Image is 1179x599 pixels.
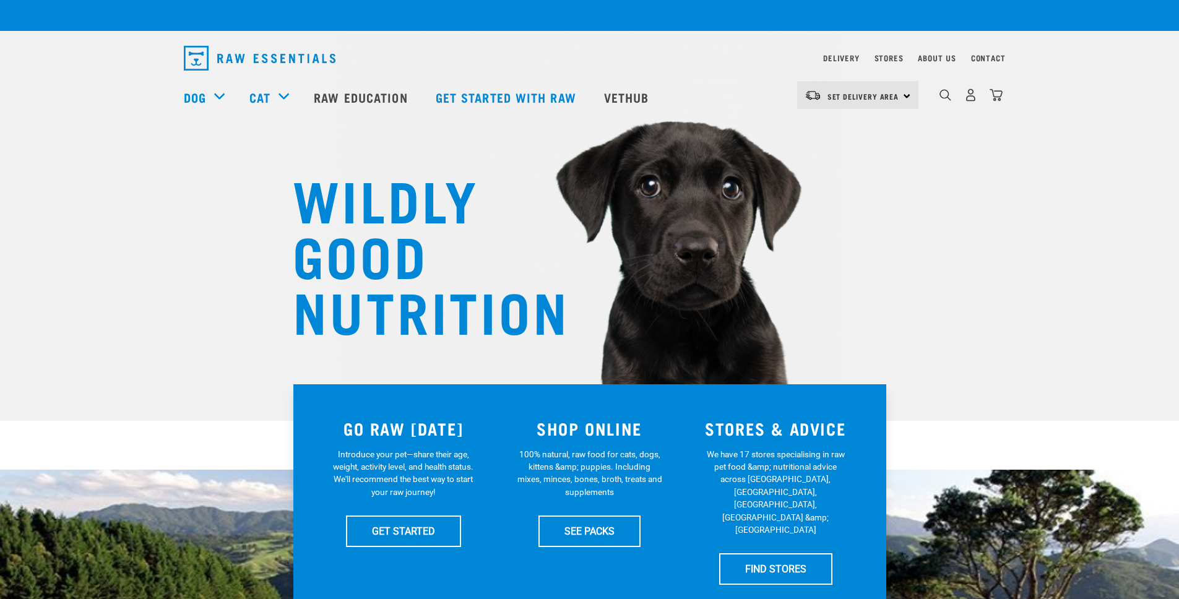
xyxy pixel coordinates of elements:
a: Delivery [823,56,859,60]
a: About Us [918,56,956,60]
h1: WILDLY GOOD NUTRITION [293,170,540,337]
a: Contact [971,56,1006,60]
h3: SHOP ONLINE [504,419,675,438]
a: GET STARTED [346,515,461,546]
span: Set Delivery Area [827,94,899,98]
a: Cat [249,88,270,106]
img: van-moving.png [805,90,821,101]
a: FIND STORES [719,553,832,584]
p: We have 17 stores specialising in raw pet food &amp; nutritional advice across [GEOGRAPHIC_DATA],... [703,448,849,537]
p: Introduce your pet—share their age, weight, activity level, and health status. We'll recommend th... [330,448,476,499]
a: Vethub [592,72,665,122]
img: home-icon-1@2x.png [939,89,951,101]
h3: GO RAW [DATE] [318,419,490,438]
a: Dog [184,88,206,106]
h3: STORES & ADVICE [690,419,862,438]
nav: dropdown navigation [174,41,1006,75]
img: home-icon@2x.png [990,88,1003,101]
p: 100% natural, raw food for cats, dogs, kittens &amp; puppies. Including mixes, minces, bones, bro... [517,448,662,499]
a: Raw Education [301,72,423,122]
img: user.png [964,88,977,101]
a: Get started with Raw [423,72,592,122]
img: Raw Essentials Logo [184,46,335,71]
a: Stores [875,56,904,60]
a: SEE PACKS [538,515,641,546]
